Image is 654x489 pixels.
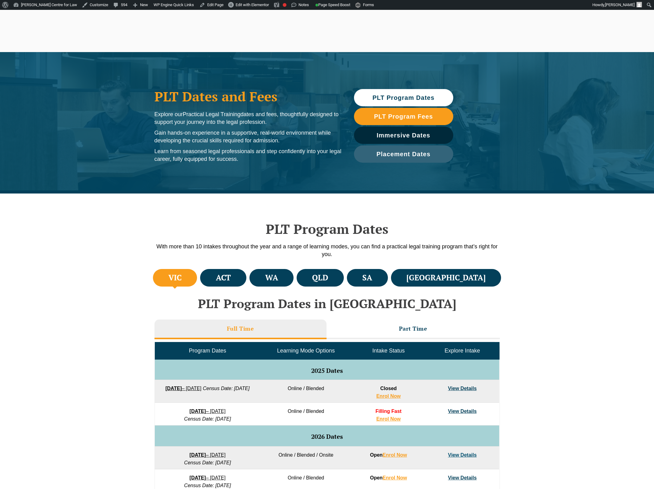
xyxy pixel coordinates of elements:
[190,452,206,458] strong: [DATE]
[311,366,343,375] span: 2025 Dates
[448,475,477,480] a: View Details
[312,273,328,283] h4: QLD
[227,325,254,332] h3: Full Time
[383,452,407,458] a: Enrol Now
[184,416,231,422] em: Census Date: [DATE]
[376,409,401,414] span: Filling Fast
[370,475,407,480] strong: Open
[448,452,477,458] a: View Details
[154,111,342,126] p: Explore our dates and fees, thoughtfully designed to support your journey into the legal profession.
[376,151,430,157] span: Placement Dates
[236,2,269,7] span: Edit with Elementor
[203,386,250,391] em: Census Date: [DATE]
[354,108,453,125] a: PLT Program Fees
[165,386,182,391] strong: [DATE]
[376,416,401,422] a: Enrol Now
[154,148,342,163] p: Learn from seasoned legal professionals and step confidently into your legal career, fully equipp...
[372,95,434,101] span: PLT Program Dates
[399,325,427,332] h3: Part Time
[354,127,453,144] a: Immersive Dates
[151,297,503,310] h2: PLT Program Dates in [GEOGRAPHIC_DATA]
[265,273,278,283] h4: WA
[372,348,405,354] span: Intake Status
[151,221,503,237] h2: PLT Program Dates
[190,475,226,480] a: [DATE]– [DATE]
[216,273,231,283] h4: ACT
[448,409,477,414] a: View Details
[260,446,352,469] td: Online / Blended / Onsite
[184,483,231,488] em: Census Date: [DATE]
[376,393,401,399] a: Enrol Now
[448,386,477,391] a: View Details
[311,432,343,441] span: 2026 Dates
[154,89,342,104] h1: PLT Dates and Fees
[151,243,503,258] p: With more than 10 intakes throughout the year and a range of learning modes, you can find a pract...
[154,129,342,145] p: Gain hands-on experience in a supportive, real-world environment while developing the crucial ski...
[406,273,486,283] h4: [GEOGRAPHIC_DATA]
[168,273,182,283] h4: VIC
[445,348,480,354] span: Explore Intake
[184,460,231,465] em: Census Date: [DATE]
[383,475,407,480] a: Enrol Now
[190,409,226,414] a: [DATE]– [DATE]
[380,386,397,391] span: Closed
[190,475,206,480] strong: [DATE]
[362,273,372,283] h4: SA
[183,111,241,117] span: Practical Legal Training
[283,3,286,7] div: Focus keyphrase not set
[260,380,352,403] td: Online / Blended
[377,132,430,138] span: Immersive Dates
[370,452,407,458] strong: Open
[277,348,335,354] span: Learning Mode Options
[165,386,201,391] a: [DATE]– [DATE]
[374,113,433,120] span: PLT Program Fees
[189,348,226,354] span: Program Dates
[354,145,453,163] a: Placement Dates
[190,452,226,458] a: [DATE]– [DATE]
[190,409,206,414] strong: [DATE]
[354,89,453,106] a: PLT Program Dates
[260,403,352,426] td: Online / Blended
[605,2,635,7] span: [PERSON_NAME]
